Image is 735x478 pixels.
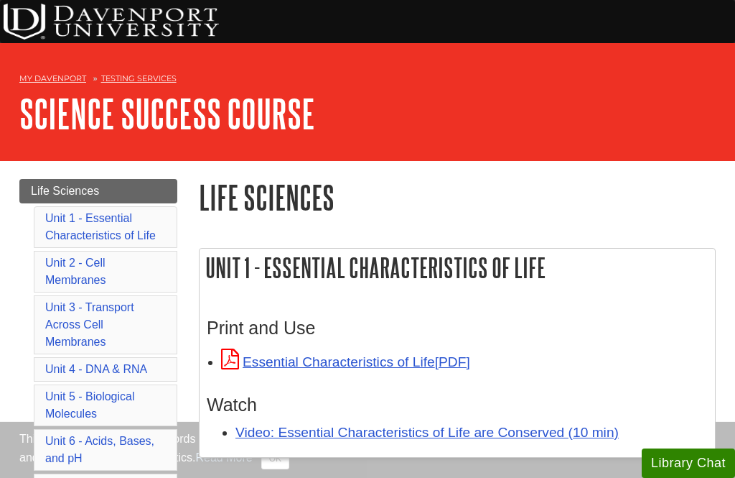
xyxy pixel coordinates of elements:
[45,301,134,348] a: Unit 3 - Transport Across Cell Membranes
[45,212,156,242] a: Unit 1 - Essential Characteristics of Life
[45,390,135,420] a: Unit 5 - Biological Molecules
[235,425,619,440] a: Video: Essential Characteristics of Life are Conserved (10 min)
[642,449,735,478] button: Library Chat
[19,69,716,92] nav: breadcrumb
[4,4,219,40] img: DU Testing Services
[200,249,715,287] h2: Unit 1 - Essential Characteristics of Life
[101,73,177,83] a: Testing Services
[207,318,708,339] h3: Print and Use
[19,91,315,136] a: Science Success Course
[45,257,106,286] a: Unit 2 - Cell Membranes
[19,73,86,85] a: My Davenport
[221,354,470,369] a: Link opens in new window
[45,363,147,375] a: Unit 4 - DNA & RNA
[207,395,708,415] h3: Watch
[45,435,154,464] a: Unit 6 - Acids, Bases, and pH
[31,185,99,197] span: Life Sciences
[199,179,716,216] h1: Life Sciences
[19,179,177,203] a: Life Sciences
